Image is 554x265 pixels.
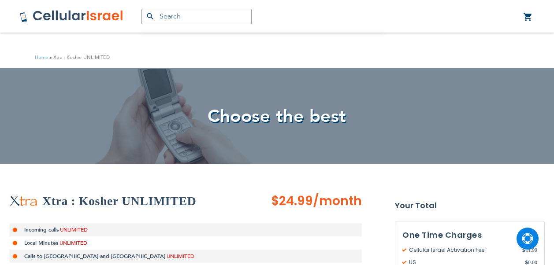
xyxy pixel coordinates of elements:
[35,54,48,61] a: Home
[42,192,196,210] h2: Xtra : Kosher UNLIMITED
[60,226,88,233] span: UNLIMITED
[9,195,38,207] img: Xtra : Kosher UNLIMITED
[24,239,58,247] strong: Local Minutes
[19,10,124,23] img: Cellular Israel
[24,226,59,233] strong: Incoming calls
[167,253,194,260] span: UNLIMITED
[48,53,110,62] li: Xtra : Kosher UNLIMITED
[59,239,87,247] span: UNLIMITED
[395,199,545,212] strong: Your Total
[402,246,522,254] span: Cellular Israel Activation Fee
[208,104,346,129] span: Choose the best
[522,246,525,254] span: $
[313,192,362,210] span: /month
[24,253,165,260] strong: Calls to [GEOGRAPHIC_DATA] and [GEOGRAPHIC_DATA]
[271,192,313,210] span: $24.99
[141,9,252,24] input: Search
[522,246,537,254] span: 11.99
[402,228,537,242] h3: One Time Charges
